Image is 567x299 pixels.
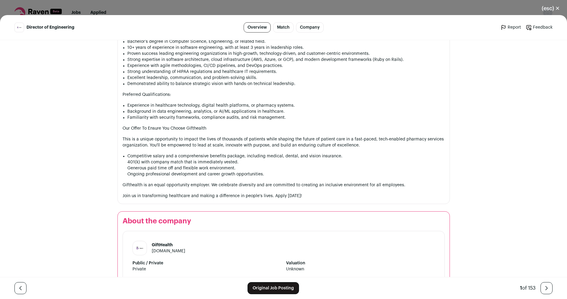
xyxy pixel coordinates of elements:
li: Competitive salary and a comprehensive benefits package, including medical, dental, and vision in... [127,153,445,159]
img: f14bc9a5d845430eb418f08fc61ec8cd57fd6923a615676aafe2b68529ac9b06.jpg [133,245,147,251]
a: Feedback [526,24,553,30]
li: Demonstrated ability to balance strategic vision with hands-on technical leadership. [127,81,445,87]
strong: Valuation [286,260,435,266]
a: Company [296,22,324,33]
h1: GiftHealth [152,242,185,248]
li: Strong expertise in software architecture, cloud infrastructure (AWS, Azure, or GCP), and modern ... [127,57,445,63]
p: Preferred Qualifications: [123,92,445,98]
button: Close modal [534,2,567,15]
p: Gifthealth is an equal opportunity employer. We celebrate diversity and are committed to creating... [123,182,445,188]
li: Excellent leadership, communication, and problem-solving skills. [127,75,445,81]
a: [DOMAIN_NAME] [152,249,185,253]
h2: About the company [123,216,445,226]
li: Experience in healthcare technology, digital health platforms, or pharmacy systems. [127,102,445,109]
li: 401(k) with company match that is immediately vested. [127,159,445,165]
img: f14bc9a5d845430eb418f08fc61ec8cd57fd6923a615676aafe2b68529ac9b06.jpg [15,26,24,30]
li: Familiarity with security frameworks, compliance audits, and risk management. [127,115,445,121]
li: 10+ years of experience in software engineering, with at least 3 years in leadership roles. [127,45,445,51]
a: Original Job Posting [248,282,299,294]
li: Background in data engineering, analytics, or AI/ML applications in healthcare. [127,109,445,115]
li: Experience with agile methodologies, CI/CD pipelines, and DevOps practices. [127,63,445,69]
p: Join us in transforming healthcare and making a difference in people's lives. Apply [DATE]! [123,193,445,199]
li: Strong understanding of HIPAA regulations and healthcare IT requirements. [127,69,445,75]
li: Bachelor’s degree in Computer Science, Engineering, or related field. [127,39,445,45]
span: 1 [520,286,522,291]
a: Match [273,22,294,33]
li: Generous paid time off and flexible work environment. [127,165,445,171]
li: Ongoing professional development and career growth opportunities. [127,171,445,177]
p: Our Offer To Ensure You Choose Gifthealth [123,125,445,131]
a: Report [500,24,521,30]
a: Overview [244,22,271,33]
span: Director of Engineering [26,24,74,30]
li: Proven success leading engineering organizations in high-growth, technology-driven, and customer-... [127,51,445,57]
span: Unknown [286,266,435,272]
span: Private [132,266,281,272]
div: of 153 [520,285,536,292]
p: This is a unique opportunity to impact the lives of thousands of patients while shaping the futur... [123,136,445,148]
strong: Public / Private [132,260,281,266]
